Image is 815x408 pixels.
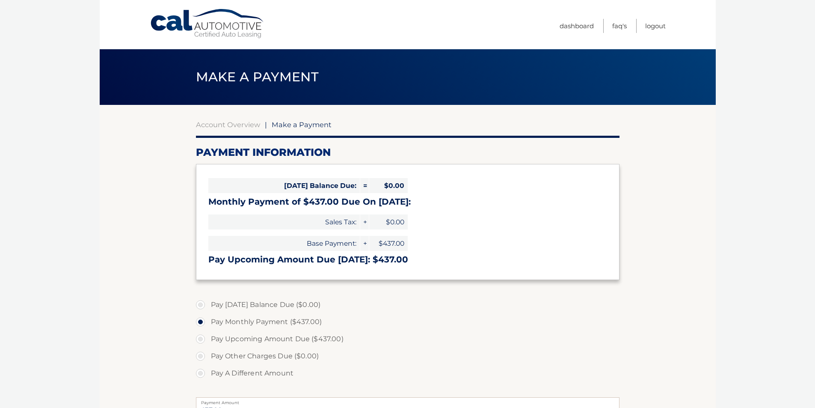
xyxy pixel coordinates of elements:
[196,296,619,313] label: Pay [DATE] Balance Due ($0.00)
[196,348,619,365] label: Pay Other Charges Due ($0.00)
[208,254,607,265] h3: Pay Upcoming Amount Due [DATE]: $437.00
[196,69,319,85] span: Make a Payment
[208,178,360,193] span: [DATE] Balance Due:
[265,120,267,129] span: |
[208,236,360,251] span: Base Payment:
[360,236,369,251] span: +
[612,19,627,33] a: FAQ's
[208,214,360,229] span: Sales Tax:
[196,313,619,331] label: Pay Monthly Payment ($437.00)
[272,120,332,129] span: Make a Payment
[196,120,260,129] a: Account Overview
[369,214,408,229] span: $0.00
[360,178,369,193] span: =
[196,331,619,348] label: Pay Upcoming Amount Due ($437.00)
[196,397,619,404] label: Payment Amount
[645,19,666,33] a: Logout
[150,9,265,39] a: Cal Automotive
[196,365,619,382] label: Pay A Different Amount
[196,146,619,159] h2: Payment Information
[560,19,594,33] a: Dashboard
[360,214,369,229] span: +
[208,197,607,207] h3: Monthly Payment of $437.00 Due On [DATE]:
[369,178,408,193] span: $0.00
[369,236,408,251] span: $437.00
